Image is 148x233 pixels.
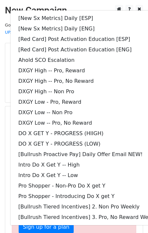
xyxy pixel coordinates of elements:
[5,5,143,16] h2: New Campaign
[5,23,90,35] small: Google Sheet:
[115,202,148,233] iframe: Chat Widget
